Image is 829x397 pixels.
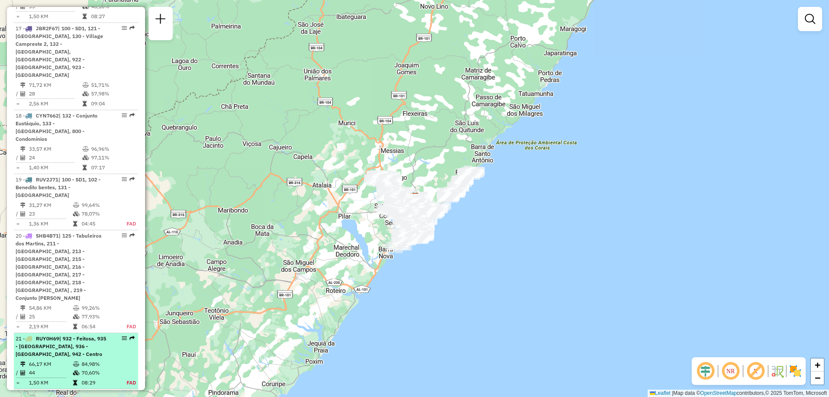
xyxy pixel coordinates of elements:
[81,210,117,218] td: 78,07%
[91,89,134,98] td: 57,98%
[73,203,79,208] i: % de utilização do peso
[130,25,135,31] em: Rota exportada
[28,304,73,312] td: 54,86 KM
[16,232,101,301] span: 20 -
[82,146,89,152] i: % de utilização do peso
[81,219,117,228] td: 04:45
[81,360,117,368] td: 84,98%
[16,232,101,301] span: | 125 - Tabuleiros dos Martins, 211 - [GEOGRAPHIC_DATA], 213 - [GEOGRAPHIC_DATA], 215 - [GEOGRAPH...
[16,335,106,357] span: 21 -
[409,192,420,203] img: FAD CDD Maceio
[130,113,135,118] em: Rota exportada
[81,312,117,321] td: 77,93%
[82,101,87,106] i: Tempo total em rota
[73,362,79,367] i: % de utilização do peso
[745,361,766,381] span: Exibir rótulo
[122,336,127,341] em: Opções
[28,153,82,162] td: 24
[20,155,25,160] i: Total de Atividades
[16,378,20,387] td: =
[82,155,89,160] i: % de utilização da cubagem
[73,380,77,385] i: Tempo total em rota
[36,335,59,342] span: RUY0H69
[130,233,135,238] em: Rota exportada
[815,372,820,383] span: −
[28,201,73,210] td: 31,27 KM
[91,81,134,89] td: 51,71%
[392,231,413,239] div: Atividade não roteirizada - JOSE SEVERINO DOS SANTOS
[152,10,169,30] a: Nova sessão e pesquisa
[700,390,737,396] a: OpenStreetMap
[122,233,127,238] em: Opções
[801,10,819,28] a: Exibir filtros
[122,113,127,118] em: Opções
[770,364,784,378] img: Fluxo de ruas
[672,390,673,396] span: |
[16,176,101,198] span: 19 -
[16,335,106,357] span: | 932 - Feitosa, 935 - [GEOGRAPHIC_DATA], 936 - [GEOGRAPHIC_DATA], 942 - Centro
[20,314,25,319] i: Total de Atividades
[28,210,73,218] td: 23
[20,211,25,216] i: Total de Atividades
[81,201,117,210] td: 99,64%
[385,192,407,201] div: Atividade não roteirizada - SUPERMERCADO SAO DOM
[16,368,20,377] td: /
[28,145,82,153] td: 33,57 KM
[28,89,82,98] td: 28
[20,370,25,375] i: Total de Atividades
[16,89,20,98] td: /
[73,370,79,375] i: % de utilização da cubagem
[28,312,73,321] td: 25
[117,378,136,387] td: FAD
[16,312,20,321] td: /
[82,14,87,19] i: Tempo total em rota
[20,146,25,152] i: Distância Total
[91,145,134,153] td: 96,96%
[811,359,824,372] a: Zoom in
[81,368,117,377] td: 70,60%
[16,210,20,218] td: /
[130,177,135,182] em: Rota exportada
[16,163,20,172] td: =
[117,219,136,228] td: FAD
[20,305,25,311] i: Distância Total
[811,372,824,384] a: Zoom out
[409,193,420,204] img: CDD Maceio
[28,81,82,89] td: 71,72 KM
[122,177,127,182] em: Opções
[20,91,25,96] i: Total de Atividades
[36,232,59,239] span: SHB4B71
[73,221,77,226] i: Tempo total em rota
[73,305,79,311] i: % de utilização do peso
[16,25,103,78] span: | 100 - SD1, 121 - [GEOGRAPHIC_DATA], 130 - Village Campreste 2, 132 - [GEOGRAPHIC_DATA], [GEOGRA...
[73,314,79,319] i: % de utilização da cubagem
[81,304,117,312] td: 99,26%
[16,153,20,162] td: /
[399,196,421,204] div: Atividade não roteirizada - SUPER SaO DOMINGOS
[122,25,127,31] em: Opções
[20,362,25,367] i: Distância Total
[91,163,134,172] td: 07:17
[16,176,101,198] span: | 100 - SD1, 102 - Benedito bentes, 131 - [GEOGRAPHIC_DATA]
[16,322,20,331] td: =
[36,112,59,119] span: CYN7662
[28,322,73,331] td: 2,19 KM
[648,390,829,397] div: Map data © contributors,© 2025 TomTom, Microsoft
[91,12,134,21] td: 08:27
[16,219,20,228] td: =
[815,359,820,370] span: +
[16,99,20,108] td: =
[82,165,87,170] i: Tempo total em rota
[394,232,415,241] div: Atividade não roteirizada - L ROSA DE LIMA - ME
[36,25,58,32] span: JBR2F67
[16,25,103,78] span: 17 -
[16,12,20,21] td: =
[81,322,117,331] td: 06:54
[130,336,135,341] em: Rota exportada
[28,163,82,172] td: 1,40 KM
[28,368,73,377] td: 44
[720,361,741,381] span: Ocultar NR
[28,12,82,21] td: 1,50 KM
[82,91,89,96] i: % de utilização da cubagem
[16,112,98,142] span: | 132 - Conjunto Eustáquio, 133 - [GEOGRAPHIC_DATA], 800 - Condomínios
